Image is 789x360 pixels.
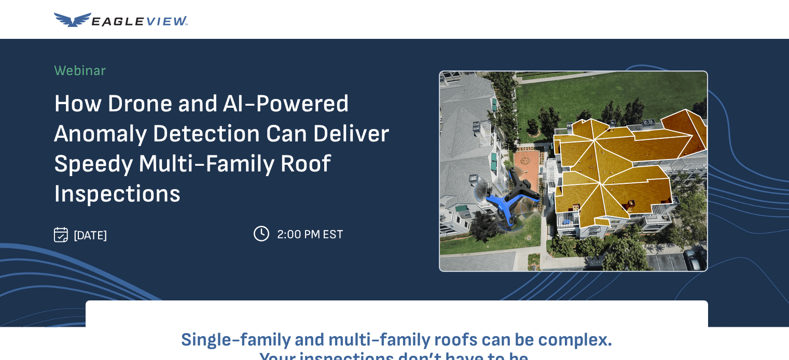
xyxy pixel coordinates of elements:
span: [DATE] [74,228,107,243]
img: Drone flying over a multi-family home [439,70,708,272]
span: 2:00 PM EST [277,227,343,242]
span: How Drone and AI-Powered Anomaly Detection Can Deliver Speedy Multi-Family Roof Inspections [54,89,389,209]
span: Webinar [54,62,106,79]
span: Single-family and multi-family roofs can be complex. [181,329,613,351]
